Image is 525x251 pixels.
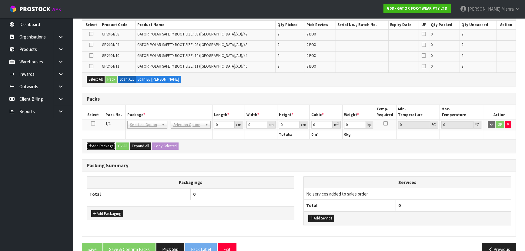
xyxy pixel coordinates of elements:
span: GATOR POLAR SAFETY BOOT SIZE: 10 ([GEOGRAPHIC_DATA]/AU)/44 [137,53,247,58]
label: Scan ALL [118,76,136,83]
span: 2 [461,64,463,69]
th: Weight [342,105,375,119]
th: Serial No. / Batch No. [336,21,388,29]
span: GATOR POLAR SAFETY BOOT SIZE: 09 ([GEOGRAPHIC_DATA]/AU)/43 [137,42,247,47]
div: kg [366,121,373,129]
span: Expand All [132,143,149,149]
th: Expiry Date [388,21,419,29]
th: Pick Review [305,21,336,29]
button: OK [496,121,504,128]
div: ℃ [430,121,438,129]
th: Product Name [136,21,276,29]
button: Add Service [308,215,334,222]
th: Length [212,105,245,119]
span: Select an Option [130,121,159,129]
button: Pack [105,76,117,83]
th: Qty Picked [276,21,305,29]
th: Max. Temperature [440,105,483,119]
button: Select All [87,76,105,83]
span: 0 [193,191,196,197]
span: GATOR POLAR SAFETY BOOT SIZE: 11 ([GEOGRAPHIC_DATA]/AU)/46 [137,64,247,69]
button: Ok All [116,142,129,150]
th: Action [497,21,516,29]
th: Min. Temperature [396,105,440,119]
th: m³ [310,130,342,139]
span: 2 BOX [306,32,316,37]
strong: G08 - GATOR FOOTWEAR PTY LTD [387,6,447,11]
span: 1/1 [105,121,111,126]
span: Mishra [501,6,514,12]
span: 0 [311,132,313,137]
span: GP2404/11 [102,64,119,69]
span: 2 [461,32,463,37]
th: kg [342,130,375,139]
th: Height [277,105,310,119]
th: Total [304,200,396,211]
th: Package [125,105,212,119]
small: WMS [52,7,61,12]
span: 0 [431,32,433,37]
th: Temp. Required [375,105,396,119]
div: cm [235,121,243,129]
th: Cubic [310,105,342,119]
sup: 3 [337,122,339,125]
span: 0 [431,42,433,47]
a: G08 - GATOR FOOTWEAR PTY LTD [383,4,451,13]
span: 2 BOX [306,42,316,47]
th: Product Code [100,21,136,29]
span: GATOR POLAR SAFETY BOOT SIZE: 08 ([GEOGRAPHIC_DATA]/AU)/42 [137,32,247,37]
th: Select [82,21,100,29]
span: GP2404/10 [102,53,119,58]
td: No services added to sales order. [304,188,511,199]
span: ProStock [19,5,50,13]
th: Services [304,177,511,188]
th: Qty Unpacked [460,21,497,29]
th: Select [82,105,104,119]
span: 2 [277,53,279,58]
span: 2 [277,42,279,47]
span: 2 [277,64,279,69]
div: cm [299,121,308,129]
th: Width [245,105,277,119]
button: Copy Selected [152,142,179,150]
span: 0 [431,64,433,69]
span: 0 [344,132,346,137]
th: Total [87,188,191,200]
span: 2 [277,32,279,37]
span: 2 BOX [306,53,316,58]
span: 2 BOX [306,64,316,69]
span: 0 [398,202,401,208]
button: Add Packaging [91,210,123,217]
span: 0 [431,53,433,58]
span: Select an Option [173,121,202,129]
span: [PERSON_NAME] [468,6,500,12]
th: Pack No. [104,105,126,119]
div: ℃ [473,121,481,129]
img: cube-alt.png [9,5,17,13]
span: 2 [461,42,463,47]
button: Add Package [87,142,115,150]
span: GP2404/09 [102,42,119,47]
span: GP2404/08 [102,32,119,37]
div: m [333,121,341,129]
div: cm [267,121,276,129]
h3: Packing Summary [87,163,511,169]
button: Expand All [130,142,151,150]
span: 2 [461,53,463,58]
h3: Packs [87,96,511,102]
label: Scan By [PERSON_NAME] [136,76,181,83]
th: Qty Packed [429,21,460,29]
th: UP [419,21,429,29]
th: Action [483,105,516,119]
th: Packagings [87,176,294,188]
th: Totals: [277,130,310,139]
